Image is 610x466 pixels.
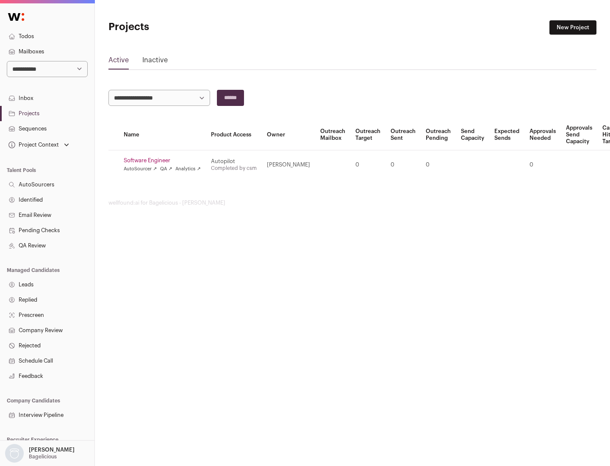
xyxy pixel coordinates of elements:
[385,119,421,150] th: Outreach Sent
[524,119,561,150] th: Approvals Needed
[108,200,596,206] footer: wellfound:ai for Bagelicious - [PERSON_NAME]
[3,8,29,25] img: Wellfound
[206,119,262,150] th: Product Access
[160,166,172,172] a: QA ↗
[211,166,257,171] a: Completed by csm
[29,453,57,460] p: Bagelicious
[119,119,206,150] th: Name
[549,20,596,35] a: New Project
[315,119,350,150] th: Outreach Mailbox
[108,55,129,69] a: Active
[524,150,561,180] td: 0
[142,55,168,69] a: Inactive
[29,447,75,453] p: [PERSON_NAME]
[124,157,201,164] a: Software Engineer
[7,141,59,148] div: Project Context
[262,119,315,150] th: Owner
[350,150,385,180] td: 0
[350,119,385,150] th: Outreach Target
[385,150,421,180] td: 0
[456,119,489,150] th: Send Capacity
[262,150,315,180] td: [PERSON_NAME]
[421,119,456,150] th: Outreach Pending
[561,119,597,150] th: Approvals Send Capacity
[489,119,524,150] th: Expected Sends
[421,150,456,180] td: 0
[211,158,257,165] div: Autopilot
[108,20,271,34] h1: Projects
[175,166,200,172] a: Analytics ↗
[7,139,71,151] button: Open dropdown
[5,444,24,463] img: nopic.png
[124,166,157,172] a: AutoSourcer ↗
[3,444,76,463] button: Open dropdown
